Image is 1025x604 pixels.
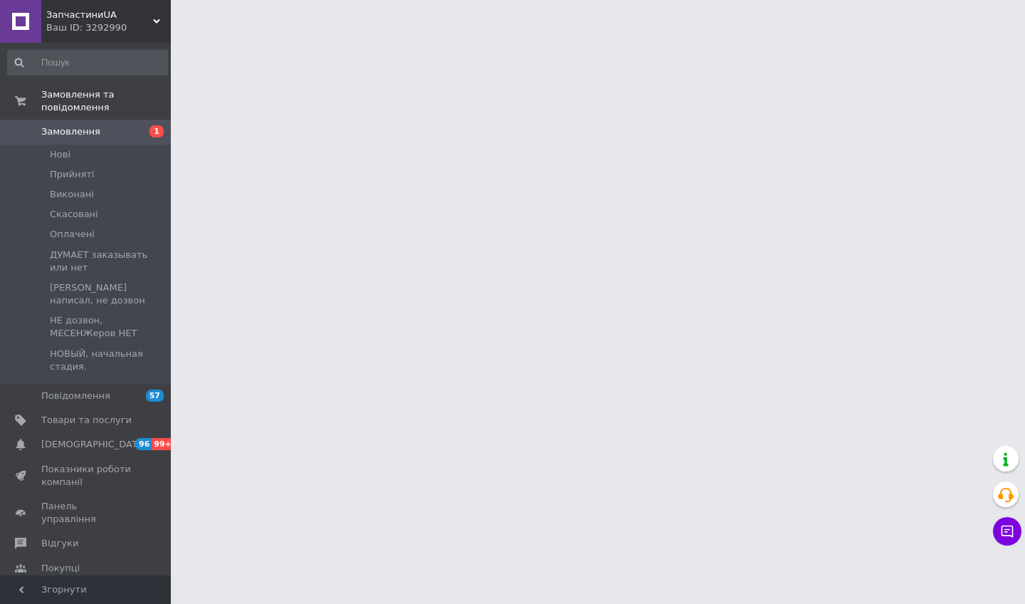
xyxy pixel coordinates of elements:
span: НЕ дозвон, МЕСЕНЖеров НЕТ [50,314,167,340]
span: 57 [146,390,164,402]
span: ЗапчастиниUA [46,9,153,21]
span: Скасовані [50,208,98,221]
span: Нові [50,148,70,161]
span: ДУМАЕТ заказывать или нет [50,249,167,274]
span: Прийняті [50,168,94,181]
div: Ваш ID: 3292990 [46,21,171,34]
span: Виконані [50,188,94,201]
span: Замовлення [41,125,100,138]
span: 96 [135,438,152,450]
span: [DEMOGRAPHIC_DATA] [41,438,147,451]
span: Оплачені [50,228,95,241]
span: Товари та послуги [41,414,132,427]
span: 1 [149,125,164,137]
button: Чат з покупцем [993,517,1021,546]
span: Панель управління [41,500,132,526]
span: НОВЫЙ, начальная стадия. [50,348,167,373]
span: Показники роботи компанії [41,463,132,489]
span: 99+ [152,438,175,450]
span: Відгуки [41,537,78,550]
span: Покупці [41,562,80,575]
span: [PERSON_NAME] написал, не дозвон [50,281,167,307]
input: Пошук [7,50,168,75]
span: Замовлення та повідомлення [41,88,171,114]
span: Повідомлення [41,390,110,402]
